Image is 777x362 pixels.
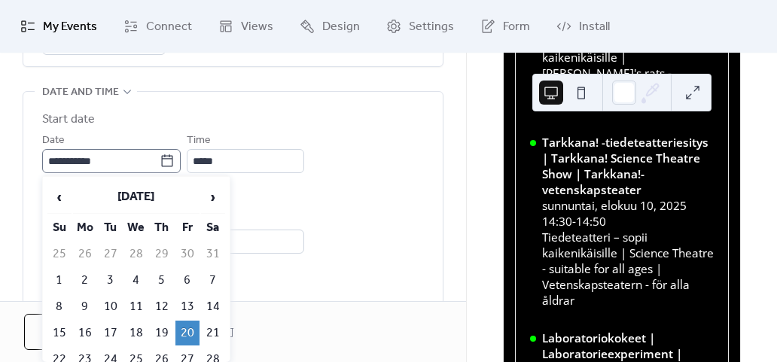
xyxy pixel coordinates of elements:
[42,84,119,102] span: Date and time
[47,215,72,240] th: Su
[545,6,621,47] a: Install
[112,6,203,47] a: Connect
[241,18,273,36] span: Views
[375,6,465,47] a: Settings
[73,294,97,319] td: 9
[469,6,541,47] a: Form
[201,321,225,345] td: 21
[43,18,97,36] span: My Events
[201,294,225,319] td: 14
[150,268,174,293] td: 5
[175,321,200,345] td: 20
[150,242,174,266] td: 29
[542,230,714,309] div: Tiedeteatteri – sopii kaikenikäisille | Science Theatre - suitable for all ages | Vetenskapsteate...
[572,214,576,230] span: -
[542,198,714,214] div: sunnuntai, elokuu 10, 2025
[99,268,123,293] td: 3
[175,268,200,293] td: 6
[175,215,200,240] th: Fr
[124,268,148,293] td: 4
[24,314,123,350] button: Cancel
[201,242,225,266] td: 31
[48,182,71,212] span: ‹
[73,268,97,293] td: 2
[576,214,606,230] span: 14:50
[150,215,174,240] th: Th
[99,215,123,240] th: Tu
[9,6,108,47] a: My Events
[99,321,123,345] td: 17
[207,6,285,47] a: Views
[47,268,72,293] td: 1
[409,18,454,36] span: Settings
[73,181,200,214] th: [DATE]
[124,242,148,266] td: 28
[542,135,714,198] div: Tarkkana! -tiedeteatteriesitys | Tarkkana! Science Theatre Show | Tarkkana!-vetenskapsteater
[201,268,225,293] td: 7
[99,242,123,266] td: 27
[47,242,72,266] td: 25
[288,6,371,47] a: Design
[542,214,572,230] span: 14:30
[187,132,211,150] span: Time
[73,242,97,266] td: 26
[201,215,225,240] th: Sa
[146,18,192,36] span: Connect
[322,18,360,36] span: Design
[42,111,95,129] div: Start date
[73,215,97,240] th: Mo
[202,182,224,212] span: ›
[124,294,148,319] td: 11
[175,242,200,266] td: 30
[175,294,200,319] td: 13
[150,294,174,319] td: 12
[503,18,530,36] span: Form
[47,321,72,345] td: 15
[42,132,65,150] span: Date
[150,321,174,345] td: 19
[99,294,123,319] td: 10
[124,215,148,240] th: We
[579,18,610,36] span: Install
[73,321,97,345] td: 16
[47,294,72,319] td: 8
[124,321,148,345] td: 18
